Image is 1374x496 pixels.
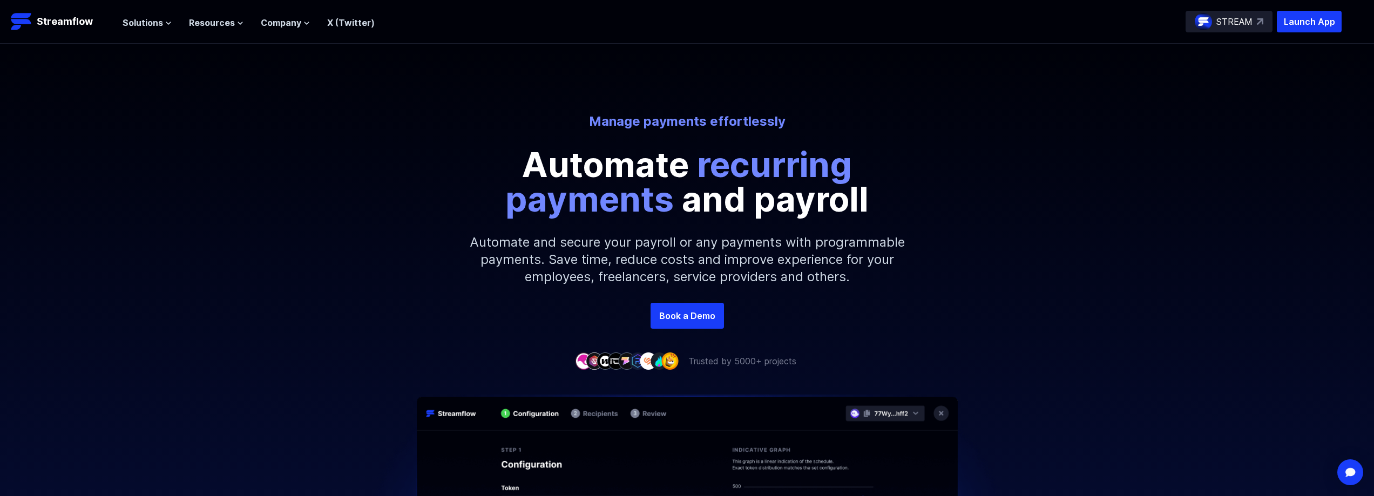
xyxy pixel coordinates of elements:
[575,352,592,369] img: company-1
[1337,459,1363,485] div: Open Intercom Messenger
[327,17,375,28] a: X (Twitter)
[1186,11,1273,32] a: STREAM
[586,352,603,369] img: company-2
[11,11,112,32] a: Streamflow
[607,352,625,369] img: company-4
[505,144,852,220] span: recurring payments
[123,16,163,29] span: Solutions
[123,16,172,29] button: Solutions
[651,303,724,329] a: Book a Demo
[640,352,657,369] img: company-7
[261,16,310,29] button: Company
[651,352,668,369] img: company-8
[1195,13,1212,30] img: streamflow-logo-circle.png
[629,352,646,369] img: company-6
[189,16,243,29] button: Resources
[11,11,32,32] img: Streamflow Logo
[189,16,235,29] span: Resources
[618,352,635,369] img: company-5
[1257,18,1263,25] img: top-right-arrow.svg
[661,352,679,369] img: company-9
[261,16,301,29] span: Company
[444,147,930,216] p: Automate and payroll
[388,113,986,130] p: Manage payments effortlessly
[1277,11,1342,32] button: Launch App
[597,352,614,369] img: company-3
[1216,15,1253,28] p: STREAM
[37,14,93,29] p: Streamflow
[688,355,796,368] p: Trusted by 5000+ projects
[455,216,919,303] p: Automate and secure your payroll or any payments with programmable payments. Save time, reduce co...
